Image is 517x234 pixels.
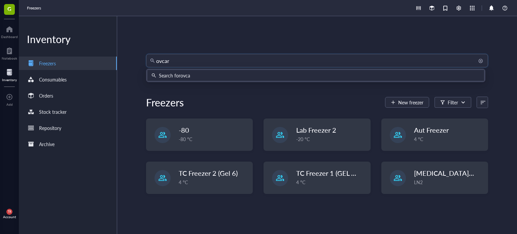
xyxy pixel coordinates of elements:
[179,125,189,135] span: -80
[414,178,484,186] div: LN2
[39,124,61,132] div: Repository
[19,105,117,119] a: Stock tracker
[296,135,366,143] div: -20 °C
[8,210,11,213] span: TR
[159,72,190,79] div: Search for ovca
[27,5,42,11] a: Freezers
[39,60,56,67] div: Freezers
[414,125,449,135] span: Aut Freezer
[296,168,357,178] span: TC Freezer 1 (GEL 1)
[6,102,13,106] div: Add
[19,32,117,46] div: Inventory
[179,178,248,186] div: 4 °C
[2,56,17,60] div: Notebook
[2,78,17,82] div: Inventory
[398,100,423,105] span: New freezer
[179,135,248,143] div: -80 °C
[2,45,17,60] a: Notebook
[19,121,117,135] a: Repository
[3,215,16,219] div: Account
[385,97,429,108] button: New freezer
[179,168,238,178] span: TC Freezer 2 (Gel 6)
[1,24,18,39] a: Dashboard
[39,76,67,83] div: Consumables
[39,92,53,99] div: Orders
[19,89,117,102] a: Orders
[2,67,17,82] a: Inventory
[19,57,117,70] a: Freezers
[19,73,117,86] a: Consumables
[39,140,55,148] div: Archive
[296,125,336,135] span: Lab Freezer 2
[414,168,491,178] span: [MEDICAL_DATA] Galileo
[414,135,484,143] div: 4 °C
[19,137,117,151] a: Archive
[296,178,366,186] div: 4 °C
[7,4,11,13] span: G
[146,96,184,109] div: Freezers
[448,99,458,106] div: Filter
[39,108,67,115] div: Stock tracker
[1,35,18,39] div: Dashboard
